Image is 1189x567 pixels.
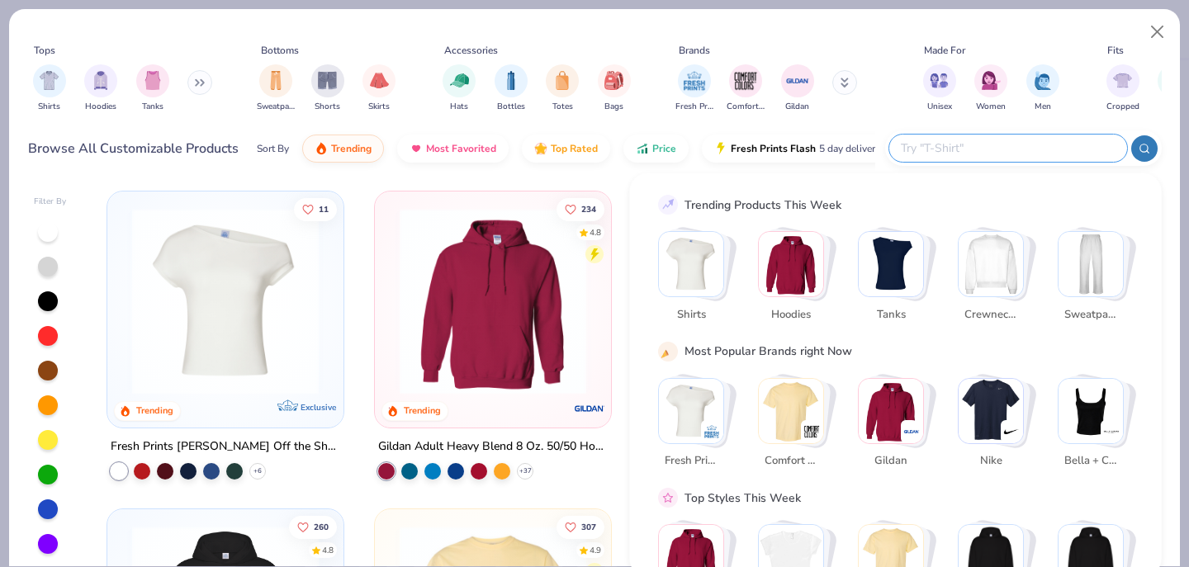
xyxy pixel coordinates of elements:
img: Tanks Image [144,71,162,90]
img: Gildan [903,423,920,439]
button: Stack Card Button Nike [958,377,1034,475]
div: Accessories [444,43,498,58]
div: Sort By [257,141,289,156]
span: Price [652,142,676,155]
img: Bella + Canvas [1103,423,1120,439]
span: Sweatpants [257,101,295,113]
button: filter button [727,64,765,113]
img: Hoodies [759,232,823,296]
button: filter button [84,64,117,113]
span: Comfort Colors [764,453,817,470]
img: trending.gif [315,142,328,155]
img: Women Image [982,71,1001,90]
img: Cropped Image [1113,71,1132,90]
span: Men [1035,101,1051,113]
div: Brands [679,43,710,58]
span: Totes [552,101,573,113]
span: Sweatpants [1063,306,1117,323]
span: 11 [320,205,329,213]
img: Men Image [1034,71,1052,90]
img: Shorts Image [318,71,337,90]
span: Tanks [142,101,163,113]
button: Stack Card Button Comfort Colors [758,377,834,475]
span: Bags [604,101,623,113]
img: a164e800-7022-4571-a324-30c76f641635 [594,208,798,395]
img: Hoodies Image [92,71,110,90]
img: Nike [1003,423,1020,439]
span: Hats [450,101,468,113]
img: Tanks [859,232,923,296]
button: filter button [311,64,344,113]
span: 234 [581,205,596,213]
img: pink_star.gif [661,490,675,505]
div: Made For [924,43,965,58]
button: Like [557,197,604,220]
img: Comfort Colors [803,423,820,439]
span: Hoodies [764,306,817,323]
span: Fresh Prints [664,453,718,470]
img: Comfort Colors [759,378,823,442]
div: filter for Fresh Prints [675,64,713,113]
img: Bella + Canvas [1059,378,1123,442]
span: 5 day delivery [819,139,880,158]
img: Gildan Image [785,69,810,93]
button: Like [295,197,338,220]
button: filter button [257,64,295,113]
button: filter button [598,64,631,113]
span: Women [976,101,1006,113]
img: Nike [959,378,1023,442]
div: Gildan Adult Heavy Blend 8 Oz. 50/50 Hooded Sweatshirt [378,437,608,457]
button: filter button [974,64,1007,113]
img: Bottles Image [502,71,520,90]
span: + 37 [519,466,532,476]
span: Top Rated [551,142,598,155]
img: Unisex Image [930,71,949,90]
span: Gildan [864,453,917,470]
img: 01756b78-01f6-4cc6-8d8a-3c30c1a0c8ac [391,208,594,395]
span: Crewnecks [964,306,1017,323]
div: Most Popular Brands right Now [685,343,852,360]
button: filter button [495,64,528,113]
span: Unisex [927,101,952,113]
div: filter for Shorts [311,64,344,113]
img: Fresh Prints [703,423,720,439]
button: filter button [923,64,956,113]
img: Totes Image [553,71,571,90]
span: Fresh Prints Flash [731,142,816,155]
button: Stack Card Button Hoodies [758,231,834,329]
button: Stack Card Button Bella + Canvas [1058,377,1134,475]
span: + 6 [253,466,262,476]
img: flash.gif [714,142,727,155]
div: 4.8 [590,226,601,239]
div: Top Styles This Week [685,489,801,506]
div: 4.8 [323,544,334,556]
img: Skirts Image [370,71,389,90]
img: a1c94bf0-cbc2-4c5c-96ec-cab3b8502a7f [124,208,327,395]
div: filter for Men [1026,64,1059,113]
div: filter for Bags [598,64,631,113]
span: Fresh Prints [675,101,713,113]
button: Top Rated [522,135,610,163]
img: Shirts Image [40,71,59,90]
button: Fresh Prints Flash5 day delivery [702,135,893,163]
button: filter button [546,64,579,113]
button: Price [623,135,689,163]
span: Hoodies [85,101,116,113]
div: filter for Gildan [781,64,814,113]
div: Filter By [34,196,67,208]
button: Stack Card Button Gildan [858,377,934,475]
img: Comfort Colors Image [733,69,758,93]
img: Shirts [659,232,723,296]
div: Fresh Prints [PERSON_NAME] Off the Shoulder Top [111,437,340,457]
button: filter button [33,64,66,113]
span: Most Favorited [426,142,496,155]
div: filter for Skirts [362,64,396,113]
div: Tops [34,43,55,58]
button: Like [290,515,338,538]
button: Most Favorited [397,135,509,163]
button: Stack Card Button Tanks [858,231,934,329]
span: Tanks [864,306,917,323]
img: Hats Image [450,71,469,90]
img: Sweatpants Image [267,71,285,90]
div: Fits [1107,43,1124,58]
